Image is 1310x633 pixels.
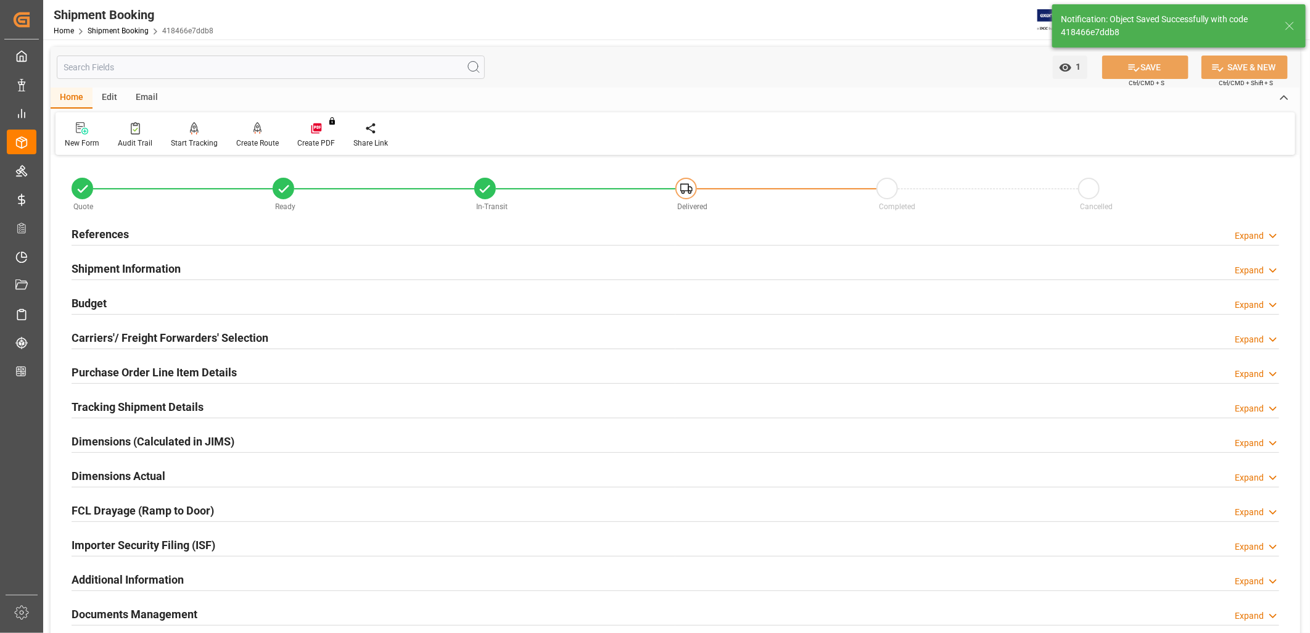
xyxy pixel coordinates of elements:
[1129,78,1164,88] span: Ctrl/CMD + S
[1080,202,1113,211] span: Cancelled
[1235,506,1264,519] div: Expand
[476,202,508,211] span: In-Transit
[72,502,214,519] h2: FCL Drayage (Ramp to Door)
[1102,56,1188,79] button: SAVE
[72,329,268,346] h2: Carriers'/ Freight Forwarders' Selection
[879,202,915,211] span: Completed
[353,138,388,149] div: Share Link
[1072,62,1081,72] span: 1
[65,138,99,149] div: New Form
[1235,368,1264,381] div: Expand
[1235,333,1264,346] div: Expand
[1235,230,1264,242] div: Expand
[1061,13,1273,39] div: Notification: Object Saved Successfully with code 418466e7ddb8
[72,433,234,450] h2: Dimensions (Calculated in JIMS)
[236,138,279,149] div: Create Route
[171,138,218,149] div: Start Tracking
[72,260,181,277] h2: Shipment Information
[51,88,93,109] div: Home
[1235,610,1264,623] div: Expand
[72,571,184,588] h2: Additional Information
[72,295,107,312] h2: Budget
[126,88,167,109] div: Email
[88,27,149,35] a: Shipment Booking
[1235,540,1264,553] div: Expand
[118,138,152,149] div: Audit Trail
[57,56,485,79] input: Search Fields
[1201,56,1288,79] button: SAVE & NEW
[1053,56,1087,79] button: open menu
[1037,9,1080,31] img: Exertis%20JAM%20-%20Email%20Logo.jpg_1722504956.jpg
[1235,437,1264,450] div: Expand
[1235,471,1264,484] div: Expand
[74,202,94,211] span: Quote
[72,537,215,553] h2: Importer Security Filing (ISF)
[1219,78,1273,88] span: Ctrl/CMD + Shift + S
[275,202,295,211] span: Ready
[677,202,707,211] span: Delivered
[54,6,213,24] div: Shipment Booking
[72,468,165,484] h2: Dimensions Actual
[93,88,126,109] div: Edit
[72,226,129,242] h2: References
[72,364,237,381] h2: Purchase Order Line Item Details
[1235,402,1264,415] div: Expand
[1235,264,1264,277] div: Expand
[1235,575,1264,588] div: Expand
[1235,299,1264,312] div: Expand
[72,606,197,623] h2: Documents Management
[72,399,204,415] h2: Tracking Shipment Details
[54,27,74,35] a: Home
